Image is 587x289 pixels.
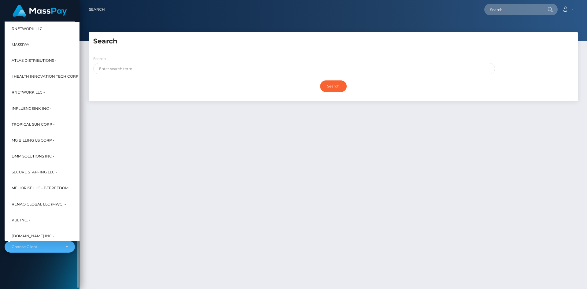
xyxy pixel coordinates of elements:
[89,3,105,16] a: Search
[93,37,573,46] h5: Search
[12,232,54,240] span: [DOMAIN_NAME] INC -
[12,136,54,144] span: MG Billing US Corp -
[5,241,75,253] button: Choose Client
[12,200,66,208] span: Renao Global LLC (MWC) -
[12,105,51,113] span: InfluenceInk Inc -
[12,244,61,249] div: Choose Client
[12,184,68,192] span: Meliorise LLC - BEfreedom
[12,120,55,128] span: Tropical Sun Corp -
[12,216,31,224] span: Kul Inc. -
[12,41,32,49] span: MassPay -
[12,72,81,80] span: I HEALTH INNOVATION TECH CORP -
[12,25,45,33] span: RNetwork LLC -
[320,80,347,92] input: Search
[12,57,57,65] span: Atlas Distributions -
[484,4,542,15] input: Search...
[12,88,45,96] span: rNetwork LLC -
[93,63,495,74] input: Enter search term
[13,5,67,17] img: MassPay Logo
[12,152,54,160] span: DMM Solutions Inc -
[93,56,106,61] label: Search
[12,168,57,176] span: Secure Staffing LLC -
